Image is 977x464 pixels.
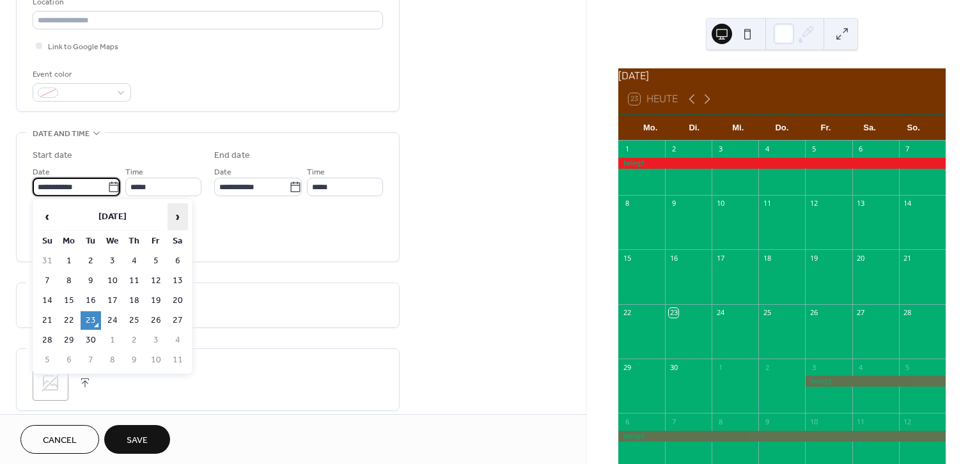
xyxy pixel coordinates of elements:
[48,40,118,54] span: Link to Google Maps
[622,362,632,372] div: 29
[124,232,145,251] th: Th
[104,425,170,454] button: Save
[809,308,818,318] div: 26
[59,331,79,350] td: 29
[809,144,818,154] div: 5
[760,115,804,141] div: Do.
[903,417,912,426] div: 12
[59,311,79,330] td: 22
[903,253,912,263] div: 21
[38,204,57,229] span: ‹
[59,291,79,310] td: 15
[59,203,166,231] th: [DATE]
[618,431,946,442] div: belegt
[715,253,725,263] div: 17
[81,232,101,251] th: Tu
[81,272,101,290] td: 9
[669,308,678,318] div: 23
[856,417,866,426] div: 11
[168,252,188,270] td: 6
[102,272,123,290] td: 10
[809,199,818,208] div: 12
[214,166,231,179] span: Date
[81,311,101,330] td: 23
[629,115,673,141] div: Mo.
[622,253,632,263] div: 15
[168,232,188,251] th: Sa
[214,149,250,162] div: End date
[33,365,68,401] div: ;
[146,272,166,290] td: 12
[856,362,866,372] div: 4
[804,115,848,141] div: Fr.
[33,166,50,179] span: Date
[762,362,772,372] div: 2
[59,351,79,369] td: 6
[669,199,678,208] div: 9
[168,351,188,369] td: 11
[762,417,772,426] div: 9
[762,308,772,318] div: 25
[669,144,678,154] div: 2
[127,434,148,447] span: Save
[903,308,912,318] div: 28
[168,311,188,330] td: 27
[848,115,892,141] div: Sa.
[622,308,632,318] div: 22
[37,331,58,350] td: 28
[146,331,166,350] td: 3
[33,127,90,141] span: Date and time
[856,308,866,318] div: 27
[715,308,725,318] div: 24
[903,199,912,208] div: 14
[37,272,58,290] td: 7
[307,166,325,179] span: Time
[146,311,166,330] td: 26
[102,252,123,270] td: 3
[59,272,79,290] td: 8
[37,232,58,251] th: Su
[33,149,72,162] div: Start date
[125,166,143,179] span: Time
[43,434,77,447] span: Cancel
[622,417,632,426] div: 6
[37,311,58,330] td: 21
[124,252,145,270] td: 4
[146,291,166,310] td: 19
[81,351,101,369] td: 7
[715,199,725,208] div: 10
[856,253,866,263] div: 20
[124,311,145,330] td: 25
[669,362,678,372] div: 30
[809,253,818,263] div: 19
[805,376,945,387] div: belegt
[102,311,123,330] td: 24
[81,252,101,270] td: 2
[168,272,188,290] td: 13
[669,253,678,263] div: 16
[622,144,632,154] div: 1
[856,199,866,208] div: 13
[715,417,725,426] div: 8
[715,144,725,154] div: 3
[716,115,760,141] div: Mi.
[59,252,79,270] td: 1
[20,425,99,454] button: Cancel
[33,68,129,81] div: Event color
[59,232,79,251] th: Mo
[81,291,101,310] td: 16
[37,351,58,369] td: 5
[762,199,772,208] div: 11
[124,272,145,290] td: 11
[146,232,166,251] th: Fr
[891,115,935,141] div: So.
[146,252,166,270] td: 5
[124,351,145,369] td: 9
[102,232,123,251] th: We
[618,158,946,169] div: belegt
[168,204,187,229] span: ›
[762,253,772,263] div: 18
[102,331,123,350] td: 1
[903,144,912,154] div: 7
